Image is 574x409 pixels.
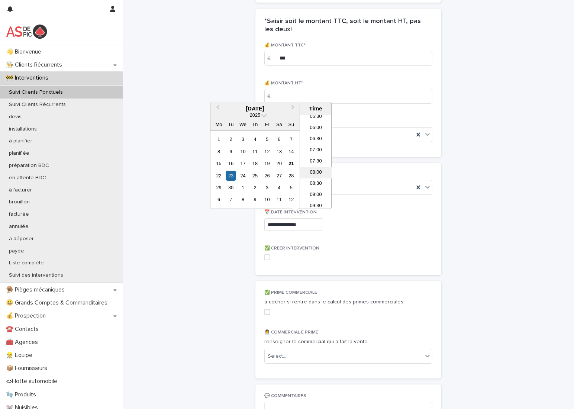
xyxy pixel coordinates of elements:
[226,194,236,204] div: Choose Tuesday, 7 October 2025
[3,378,63,385] p: 🏎Flotte automobile
[262,146,272,157] div: Choose Friday, 12 September 2025
[286,146,296,157] div: Choose Sunday, 14 September 2025
[3,223,35,230] p: annulée
[250,119,260,129] div: Th
[274,183,284,193] div: Choose Saturday, 4 October 2025
[3,272,69,278] p: Suivi des interventions
[3,352,38,359] p: 👷 Equipe
[3,248,30,254] p: payée
[3,260,50,266] p: Liste complète
[264,298,432,306] p: à cocher si rentre dans le calcul des primes commerciales
[300,167,332,178] li: 08:00
[226,119,236,129] div: Tu
[226,183,236,193] div: Choose Tuesday, 30 September 2025
[250,146,260,157] div: Choose Thursday, 11 September 2025
[3,299,113,306] p: 😃 Grands Comptes & Commanditaires
[3,391,42,398] p: 🧤 Produits
[214,158,224,168] div: Choose Monday, 15 September 2025
[286,183,296,193] div: Choose Sunday, 5 October 2025
[3,114,28,120] p: devis
[250,194,260,204] div: Choose Thursday, 9 October 2025
[238,119,248,129] div: We
[214,119,224,129] div: Mo
[211,103,223,115] button: Previous Month
[3,74,54,81] p: 🚧 Interventions
[238,171,248,181] div: Choose Wednesday, 24 September 2025
[226,134,236,144] div: Choose Tuesday, 2 September 2025
[300,201,332,212] li: 09:30
[264,17,429,33] h2: *Saisir soit le montant TTC, soit le montant HT, pas les deux!
[3,326,45,333] p: ☎️ Contacts
[268,352,286,360] div: Select...
[238,146,248,157] div: Choose Wednesday, 10 September 2025
[264,81,303,86] span: 💰 MONTANT HT*
[274,119,284,129] div: Sa
[300,178,332,190] li: 08:30
[300,123,332,134] li: 06:00
[3,286,71,293] p: 🪤 Pièges mécaniques
[262,158,272,168] div: Choose Friday, 19 September 2025
[213,133,297,206] div: month 2025-09
[238,194,248,204] div: Choose Wednesday, 8 October 2025
[6,24,47,39] img: yKcqic14S0S6KrLdrqO6
[250,158,260,168] div: Choose Thursday, 18 September 2025
[3,236,40,242] p: à déposer
[302,105,329,112] div: Time
[3,162,55,169] p: préparation BDC
[214,194,224,204] div: Choose Monday, 6 October 2025
[300,134,332,145] li: 06:30
[214,183,224,193] div: Choose Monday, 29 September 2025
[3,175,52,181] p: en attente BDC
[214,171,224,181] div: Choose Monday, 22 September 2025
[264,394,306,398] span: 💬 COMMENTAIRES
[3,89,69,96] p: Suivi Clients Ponctuels
[250,112,260,118] span: 2025
[274,194,284,204] div: Choose Saturday, 11 October 2025
[3,150,35,157] p: planifiée
[250,134,260,144] div: Choose Thursday, 4 September 2025
[264,89,279,104] div: €
[226,171,236,181] div: Choose Tuesday, 23 September 2025
[262,183,272,193] div: Choose Friday, 3 October 2025
[274,134,284,144] div: Choose Saturday, 6 September 2025
[3,365,53,372] p: 📦 Fournisseurs
[262,194,272,204] div: Choose Friday, 10 October 2025
[214,134,224,144] div: Choose Monday, 1 September 2025
[286,171,296,181] div: Choose Sunday, 28 September 2025
[3,138,38,144] p: à planifier
[286,119,296,129] div: Su
[264,246,319,251] span: ✅ CREER INTERVENTION
[3,126,43,132] p: installations
[262,171,272,181] div: Choose Friday, 26 September 2025
[300,112,332,123] li: 05:30
[288,103,300,115] button: Next Month
[214,146,224,157] div: Choose Monday, 8 September 2025
[274,158,284,168] div: Choose Saturday, 20 September 2025
[286,158,296,168] div: Choose Sunday, 21 September 2025
[3,312,52,319] p: 💰 Prospection
[262,119,272,129] div: Fr
[262,134,272,144] div: Choose Friday, 5 September 2025
[3,61,68,68] p: 👨‍🍳 Clients Récurrents
[274,171,284,181] div: Choose Saturday, 27 September 2025
[238,158,248,168] div: Choose Wednesday, 17 September 2025
[226,158,236,168] div: Choose Tuesday, 16 September 2025
[264,43,306,48] span: 💰 MONTANT TTC*
[250,171,260,181] div: Choose Thursday, 25 September 2025
[226,146,236,157] div: Choose Tuesday, 9 September 2025
[264,51,279,66] div: €
[264,290,317,295] span: ✅ PRIME COMMERCIALE
[286,194,296,204] div: Choose Sunday, 12 October 2025
[300,190,332,201] li: 09:00
[3,339,44,346] p: 🧰 Agences
[264,338,432,346] p: renseigner le commercial qui a fait la vente
[286,134,296,144] div: Choose Sunday, 7 September 2025
[300,145,332,156] li: 07:00
[3,211,35,218] p: facturée
[274,146,284,157] div: Choose Saturday, 13 September 2025
[238,134,248,144] div: Choose Wednesday, 3 September 2025
[210,105,300,112] div: [DATE]
[3,48,47,55] p: 👋 Bienvenue
[300,156,332,167] li: 07:30
[264,330,318,335] span: 👩‍💼 COMMERCIAL·E PRIME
